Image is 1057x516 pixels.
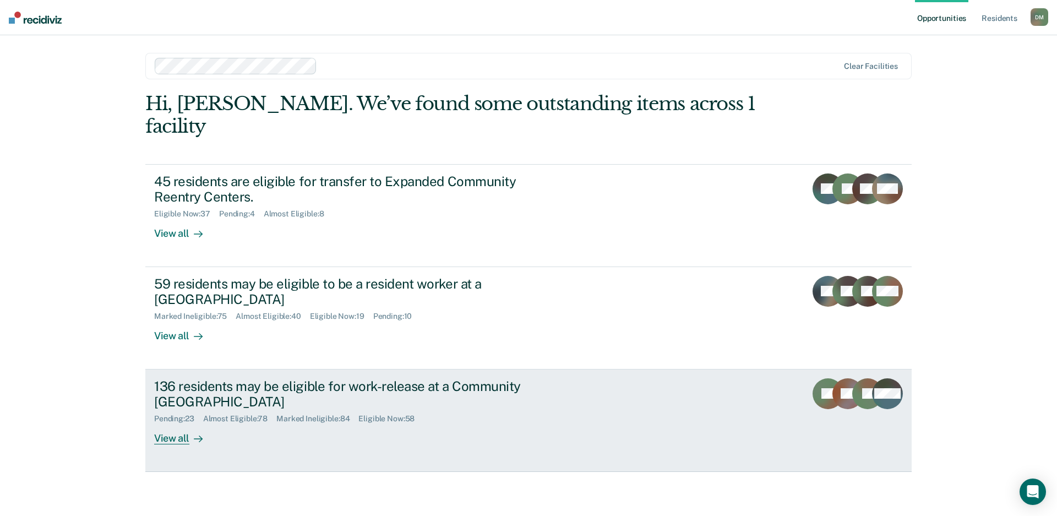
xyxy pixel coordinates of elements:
[236,312,310,321] div: Almost Eligible : 40
[154,209,219,219] div: Eligible Now : 37
[358,414,423,423] div: Eligible Now : 58
[145,370,912,472] a: 136 residents may be eligible for work-release at a Community [GEOGRAPHIC_DATA]Pending:23Almost E...
[145,267,912,370] a: 59 residents may be eligible to be a resident worker at a [GEOGRAPHIC_DATA]Marked Ineligible:75Al...
[310,312,373,321] div: Eligible Now : 19
[203,414,277,423] div: Almost Eligible : 78
[1020,479,1046,505] div: Open Intercom Messenger
[154,276,541,308] div: 59 residents may be eligible to be a resident worker at a [GEOGRAPHIC_DATA]
[1031,8,1048,26] button: DM
[154,423,216,445] div: View all
[154,378,541,410] div: 136 residents may be eligible for work-release at a Community [GEOGRAPHIC_DATA]
[844,62,898,71] div: Clear facilities
[276,414,358,423] div: Marked Ineligible : 84
[145,164,912,267] a: 45 residents are eligible for transfer to Expanded Community Reentry Centers.Eligible Now:37Pendi...
[154,173,541,205] div: 45 residents are eligible for transfer to Expanded Community Reentry Centers.
[9,12,62,24] img: Recidiviz
[145,93,759,138] div: Hi, [PERSON_NAME]. We’ve found some outstanding items across 1 facility
[219,209,264,219] div: Pending : 4
[154,414,203,423] div: Pending : 23
[264,209,333,219] div: Almost Eligible : 8
[1031,8,1048,26] div: D M
[373,312,421,321] div: Pending : 10
[154,321,216,343] div: View all
[154,219,216,240] div: View all
[154,312,236,321] div: Marked Ineligible : 75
